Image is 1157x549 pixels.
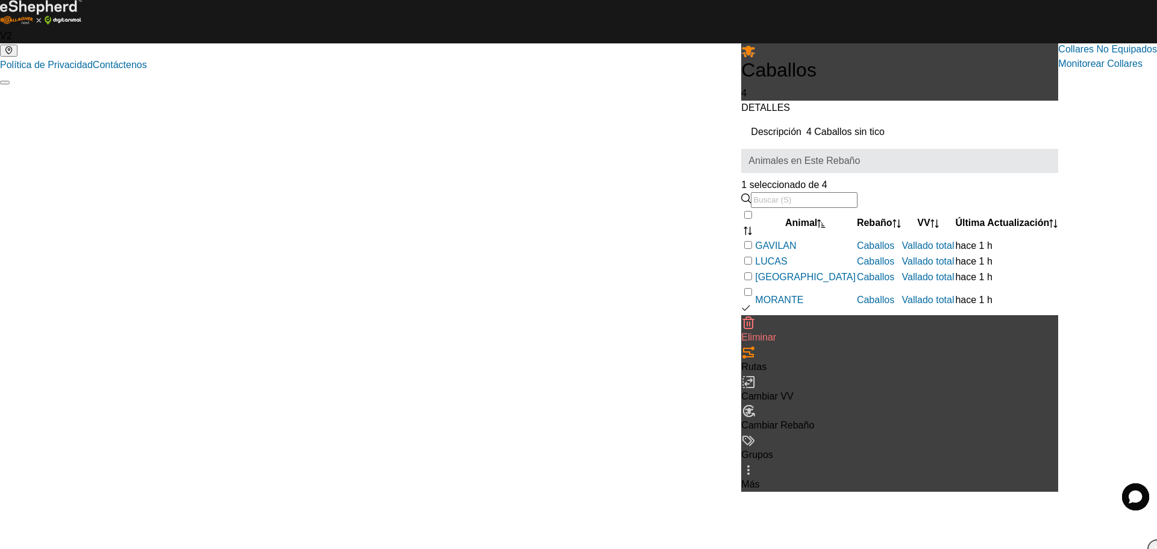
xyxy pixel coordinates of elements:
[741,88,747,98] span: 4
[901,208,955,238] th: VV
[755,270,856,284] span: [GEOGRAPHIC_DATA]
[741,418,1058,433] div: Cambiar Rebaño
[741,389,1058,404] div: Cambiar VV
[955,240,992,251] span: 20 ago 2025, 17:00
[955,272,992,282] span: 20 ago 2025, 17:00
[857,270,901,284] div: Caballos
[741,332,776,342] span: Eliminar
[741,101,1058,115] li: DETALLES
[817,218,826,228] p-sorticon: Activar para ordenar
[755,293,803,307] span: MORANTE
[902,272,955,282] a: Vallado total
[744,241,752,249] input: Row Unselected
[741,180,827,190] span: 1 seleccionado de 4
[955,208,1058,238] th: Última Actualización
[856,208,901,238] th: Rebaño
[892,218,901,228] p-sorticon: Activar para ordenar
[857,239,901,253] div: Caballos
[902,295,955,305] a: Vallado total
[857,254,901,269] div: Caballos
[1058,58,1143,69] a: Monitorear Collares
[748,154,1051,168] span: Animales en Este Rebaño
[751,127,801,137] label: Descripción
[93,60,147,70] a: Contáctenos
[751,192,858,208] input: Buscar (S)
[744,257,752,265] input: Row Unselected
[744,225,752,235] p-sorticon: Activar para ordenar
[755,254,787,269] span: LUCAS
[857,293,901,307] div: Caballos
[1049,218,1058,228] p-sorticon: Activar para ordenar
[1058,42,1157,57] li: Collares No Equipados
[741,448,1058,462] div: Grupos
[744,272,752,280] input: Row Unselected
[741,58,1058,81] h2: Caballos
[755,239,796,253] span: GAVILAN
[754,208,856,238] th: Animal
[801,122,889,142] span: 4 Caballos sin tico
[741,477,1058,492] div: Más
[955,256,992,266] span: 20 ago 2025, 17:00
[902,240,955,251] a: Vallado total
[955,295,992,305] span: 20 ago 2025, 17:00
[744,288,752,296] input: Row Selected
[930,218,939,228] p-sorticon: Activar para ordenar
[1058,57,1157,71] li: Monitorear Collares
[1058,44,1157,54] a: Collares No Equipados
[902,256,955,266] a: Vallado total
[741,360,1058,374] div: Rutas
